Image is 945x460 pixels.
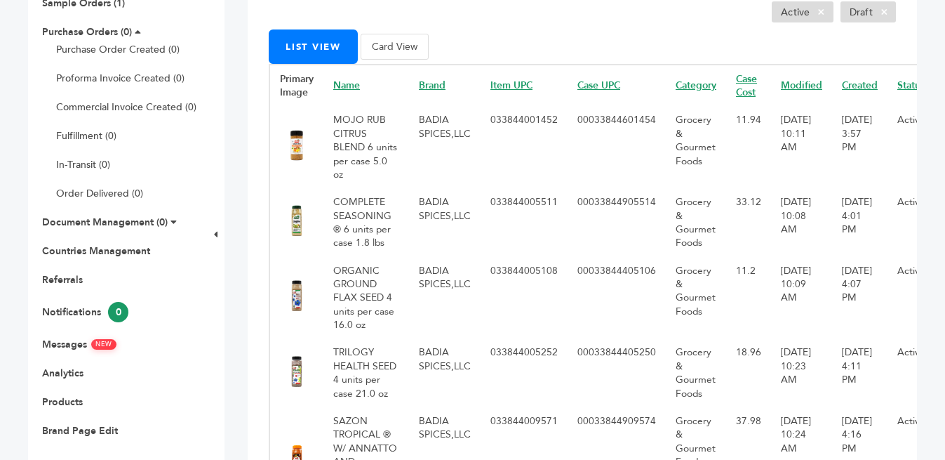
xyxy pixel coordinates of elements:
span: 0 [108,302,128,322]
td: COMPLETE SEASONING ® 6 units per case 1.8 lbs [323,188,409,256]
a: Brand Page Edit [42,424,118,438]
a: Modified [781,79,822,92]
td: 00033844601454 [568,106,666,188]
a: In-Transit (0) [56,158,110,171]
a: Proforma Invoice Created (0) [56,72,185,85]
a: Created [842,79,878,92]
a: Products [42,395,83,409]
li: Draft [840,1,896,22]
td: Grocery & Gourmet Foods [666,339,726,407]
td: 033844005252 [481,339,568,407]
img: No Image [280,204,314,237]
td: Grocery & Gourmet Foods [666,257,726,339]
td: 00033844405250 [568,339,666,407]
a: Analytics [42,367,83,380]
img: No Image [280,129,314,162]
td: [DATE] 10:11 AM [771,106,832,188]
td: 11.2 [726,257,771,339]
a: Notifications0 [42,305,128,319]
img: No Image [280,355,314,388]
img: No Image [280,279,314,313]
td: [DATE] 10:23 AM [771,339,832,407]
td: 33.12 [726,188,771,256]
td: [DATE] 10:09 AM [771,257,832,339]
td: Active [887,188,936,256]
td: 18.96 [726,339,771,407]
span: × [810,4,833,20]
td: Grocery & Gourmet Foods [666,188,726,256]
a: Purchase Order Created (0) [56,43,180,56]
td: BADIA SPICES,LLC [409,257,481,339]
a: Brand [419,79,445,92]
td: BADIA SPICES,LLC [409,339,481,407]
span: × [873,4,896,20]
a: Countries Management [42,244,150,258]
a: Purchase Orders (0) [42,25,132,39]
td: Grocery & Gourmet Foods [666,106,726,188]
a: Status [897,79,925,92]
a: Case UPC [577,79,620,92]
li: Active [772,1,833,22]
a: Order Delivered (0) [56,187,143,200]
a: Document Management (0) [42,216,168,229]
td: [DATE] 10:08 AM [771,188,832,256]
td: Active [887,257,936,339]
a: Referrals [42,273,83,287]
td: TRILOGY HEALTH SEED 4 units per case 21.0 oz [323,339,409,407]
a: Fulfillment (0) [56,129,116,143]
td: 033844005511 [481,188,568,256]
a: MessagesNEW [42,338,116,351]
td: 00033844905514 [568,188,666,256]
button: Card View [361,34,429,60]
td: [DATE] 4:07 PM [832,257,887,339]
th: Primary Image [269,65,323,107]
td: [DATE] 3:57 PM [832,106,887,188]
td: 00033844405106 [568,257,666,339]
a: Category [676,79,716,92]
td: BADIA SPICES,LLC [409,188,481,256]
td: 033844001452 [481,106,568,188]
td: ORGANIC GROUND FLAX SEED 4 units per case 16.0 oz [323,257,409,339]
td: MOJO RUB CITRUS BLEND 6 units per case 5.0 oz [323,106,409,188]
td: 033844005108 [481,257,568,339]
span: NEW [91,339,116,350]
td: 11.94 [726,106,771,188]
td: BADIA SPICES,LLC [409,106,481,188]
button: List View [269,29,358,64]
td: Active [887,339,936,407]
td: Active [887,106,936,188]
a: Commercial Invoice Created (0) [56,100,196,114]
a: Item UPC [490,79,532,92]
td: [DATE] 4:01 PM [832,188,887,256]
a: Name [333,79,360,92]
a: Case Cost [736,72,757,99]
td: [DATE] 4:11 PM [832,339,887,407]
